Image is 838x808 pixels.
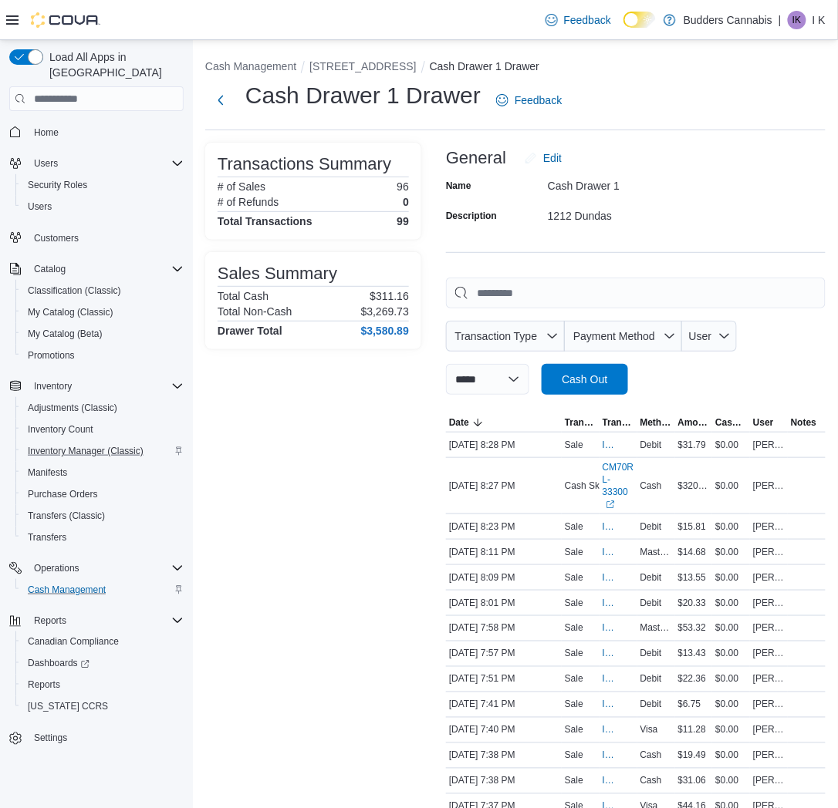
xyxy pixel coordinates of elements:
[603,543,634,561] button: IN70RL-503610
[22,399,123,417] a: Adjustments (Classic)
[565,648,583,660] p: Sale
[22,303,120,322] a: My Catalog (Classic)
[9,114,184,789] nav: Complex example
[678,648,707,660] span: $13.43
[603,749,619,762] span: IN70RL-503592
[205,85,236,116] button: Next
[603,568,634,587] button: IN70RL-503609
[712,413,750,432] button: Cash Back
[28,423,93,436] span: Inventory Count
[449,416,469,429] span: Date
[603,673,619,685] span: IN70RL-503599
[640,439,662,451] span: Debit
[603,699,619,711] span: IN70RL-503594
[22,420,184,439] span: Inventory Count
[678,622,707,635] span: $53.32
[370,290,409,302] p: $311.16
[446,772,562,790] div: [DATE] 7:38 PM
[3,258,190,280] button: Catalog
[640,571,662,584] span: Debit
[753,749,785,762] span: [PERSON_NAME]
[15,462,190,483] button: Manifests
[712,594,750,612] div: $0.00
[3,120,190,143] button: Home
[28,466,67,479] span: Manifests
[28,328,103,340] span: My Catalog (Beta)
[28,611,184,630] span: Reports
[22,176,93,194] a: Security Roles
[28,611,73,630] button: Reports
[678,546,707,558] span: $14.68
[640,724,658,736] span: Visa
[22,655,184,673] span: Dashboards
[15,196,190,217] button: Users
[218,180,265,193] h6: # of Sales
[753,571,785,584] span: [PERSON_NAME]
[22,463,184,482] span: Manifests
[218,290,269,302] h6: Total Cash
[22,528,184,547] span: Transfers
[779,11,782,29] p: |
[446,645,562,663] div: [DATE] 7:57 PM
[712,476,750,495] div: $0.00
[22,507,184,525] span: Transfers (Classic)
[28,154,184,173] span: Users
[28,306,113,318] span: My Catalog (Classic)
[34,263,66,275] span: Catalog
[22,698,114,716] a: [US_STATE] CCRS
[22,346,81,365] a: Promotions
[678,597,707,609] span: $20.33
[753,439,785,451] span: [PERSON_NAME]
[34,614,66,627] span: Reports
[565,416,596,429] span: Transaction Type
[603,648,619,660] span: IN70RL-503601
[15,345,190,366] button: Promotions
[539,5,617,35] a: Feedback
[309,60,416,72] button: [STREET_ADDRESS]
[3,153,190,174] button: Users
[22,528,73,547] a: Transfers
[753,416,774,429] span: User
[603,721,634,739] button: IN70RL-503593
[403,196,409,208] p: 0
[712,772,750,790] div: $0.00
[603,546,619,558] span: IN70RL-503610
[28,531,66,544] span: Transfers
[603,436,634,454] button: IN70RL-503616
[675,413,713,432] button: Amount
[603,439,619,451] span: IN70RL-503616
[446,210,497,222] label: Description
[788,11,806,29] div: I K
[15,527,190,548] button: Transfers
[28,123,65,142] a: Home
[22,325,109,343] a: My Catalog (Beta)
[34,157,58,170] span: Users
[3,610,190,631] button: Reports
[753,724,785,736] span: [PERSON_NAME]
[34,232,79,244] span: Customers
[640,673,662,685] span: Debit
[562,413,600,432] button: Transaction Type
[3,227,190,249] button: Customers
[565,480,644,492] p: Cash Skim To Safe
[22,676,184,695] span: Reports
[28,658,90,670] span: Dashboards
[28,122,184,141] span: Home
[446,568,562,587] div: [DATE] 8:09 PM
[22,281,184,300] span: Classification (Classic)
[205,59,826,77] nav: An example of EuiBreadcrumbs
[640,699,662,711] span: Debit
[678,699,701,711] span: $6.75
[678,480,710,492] span: $320.00
[565,520,583,533] p: Sale
[603,772,634,790] button: IN70RL-503591
[28,377,184,396] span: Inventory
[603,670,634,688] button: IN70RL-503599
[34,732,67,745] span: Settings
[565,699,583,711] p: Sale
[712,619,750,638] div: $0.00
[603,594,634,612] button: IN70RL-503605
[15,280,190,301] button: Classification (Classic)
[753,622,785,635] span: [PERSON_NAME]
[3,557,190,579] button: Operations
